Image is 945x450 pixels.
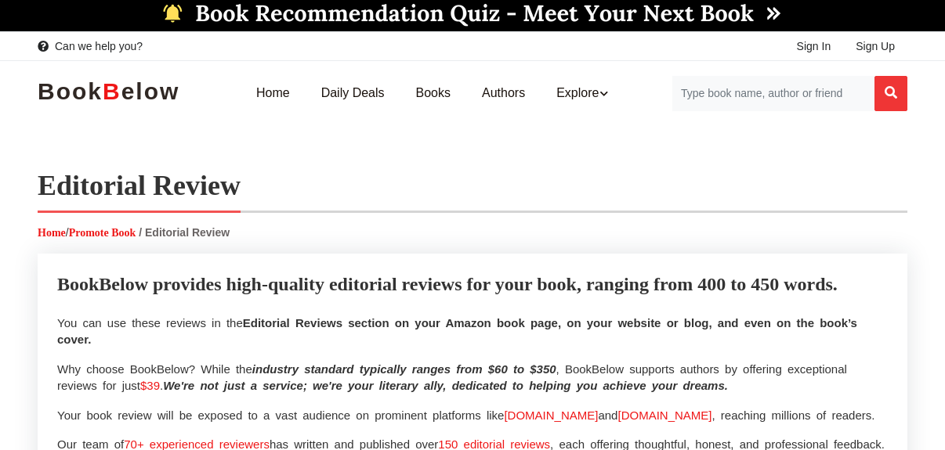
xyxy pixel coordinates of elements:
a: Sign Up [843,32,907,60]
a: Authors [466,69,541,118]
p: / [38,225,907,241]
span: Sign In [797,40,831,52]
span: Editorial Reviews section on your Amazon book page, on your website or blog, and even on the book... [57,316,857,346]
p: Why choose BookBelow? While the , BookBelow supports authors by offering exceptional reviews for ... [57,361,888,394]
a: Sign In [784,32,844,60]
button: Search [874,76,907,111]
i: We're not just a service; we're your literary ally, dedicated to helping you achieve your dreams. [163,379,728,392]
a: Daily Deals [306,69,400,118]
a: BookBelow [38,75,179,113]
span: [DOMAIN_NAME] [504,409,598,422]
a: Explore [541,69,624,118]
p: Your book review will be exposed to a vast audience on prominent platforms like and , reaching mi... [57,407,888,423]
b: B [103,78,121,104]
a: Home [241,69,306,118]
span: $39 [140,379,160,392]
a: Can we help you? [38,38,143,54]
input: Search for Books [672,76,874,111]
p: BookBelow provides high-quality editorial reviews for your book, ranging from 400 to 450 words. [57,273,888,296]
i: industry standard typically ranges from $60 to $350 [252,362,556,376]
h1: Editorial Review [38,169,241,213]
a: Home [38,227,66,239]
p: You can use these reviews in the [57,315,888,348]
a: Books [400,69,466,118]
span: [DOMAIN_NAME] [617,409,711,422]
span: Sign Up [856,40,895,52]
span: / Editorial Review [139,226,230,239]
a: Promote Book [69,227,136,239]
